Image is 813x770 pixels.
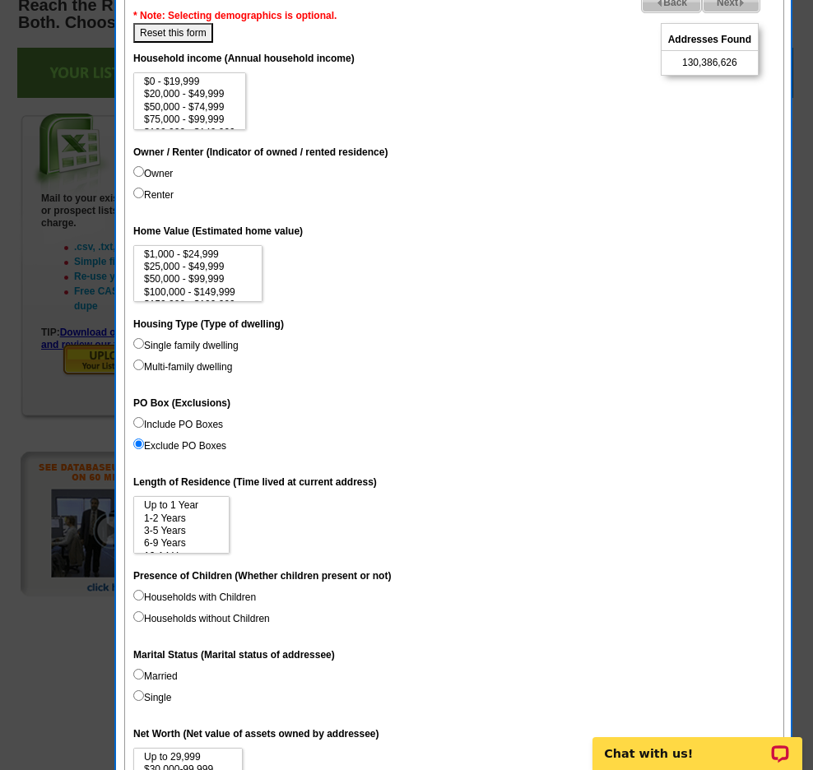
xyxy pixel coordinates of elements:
input: Households with Children [133,590,144,601]
label: Include PO Boxes [133,417,223,432]
input: Include PO Boxes [133,417,144,428]
label: Owner [133,166,173,181]
option: 6-9 Years [142,537,221,550]
label: Households with Children [133,590,256,605]
option: $0 - $19,999 [142,76,237,88]
input: Exclude PO Boxes [133,438,144,449]
button: Reset this form [133,23,213,43]
label: Exclude PO Boxes [133,438,226,453]
option: $20,000 - $49,999 [142,88,237,100]
option: $25,000 - $49,999 [142,261,253,273]
option: 1-2 Years [142,513,221,525]
label: Renter [133,188,174,202]
label: Home Value (Estimated home value) [133,224,303,239]
label: Presence of Children (Whether children present or not) [133,568,391,583]
input: Renter [133,188,144,198]
option: 10-14 Years [142,550,221,563]
option: $150,000 - $199,999 [142,299,253,311]
span: 130,386,626 [682,55,737,70]
label: Single family dwelling [133,338,239,353]
option: $50,000 - $99,999 [142,273,253,285]
input: Multi-family dwelling [133,359,144,370]
option: $100,000 - $149,999 [142,127,237,139]
option: Up to 29,999 [142,751,234,763]
input: Households without Children [133,611,144,622]
option: Up to 1 Year [142,499,221,512]
input: Owner [133,166,144,177]
span: * Note: Selecting demographics is optional. [133,10,337,21]
option: $100,000 - $149,999 [142,286,253,299]
option: $75,000 - $99,999 [142,114,237,126]
input: Single family dwelling [133,338,144,349]
label: Households without Children [133,611,270,626]
option: 3-5 Years [142,525,221,537]
label: Housing Type (Type of dwelling) [133,317,284,332]
label: PO Box (Exclusions) [133,396,230,411]
input: Married [133,669,144,680]
label: Net Worth (Net value of assets owned by addressee) [133,726,379,741]
label: Multi-family dwelling [133,359,232,374]
option: $1,000 - $24,999 [142,248,253,261]
label: Household income (Annual household income) [133,51,355,66]
span: Addresses Found [662,29,758,51]
label: Single [133,690,171,705]
label: Married [133,669,178,684]
iframe: LiveChat chat widget [582,718,813,770]
label: Owner / Renter (Indicator of owned / rented residence) [133,145,388,160]
input: Single [133,690,144,701]
option: $50,000 - $74,999 [142,101,237,114]
label: Marital Status (Marital status of addressee) [133,647,335,662]
label: Length of Residence (Time lived at current address) [133,475,377,489]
